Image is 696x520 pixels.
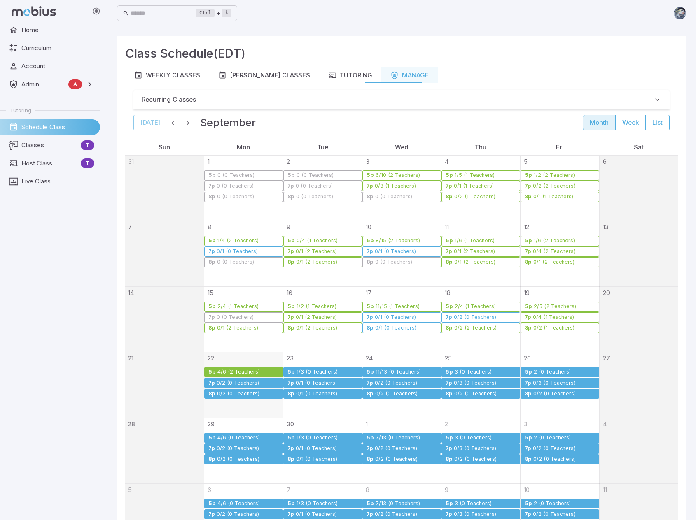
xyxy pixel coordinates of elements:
div: 4/6 (0 Teachers) [217,501,260,507]
span: Tutoring [10,107,31,114]
a: Wednesday [392,139,412,155]
td: September 15, 2025 [204,286,283,352]
a: August 31, 2025 [125,156,134,166]
div: 7p [366,380,373,386]
div: 0/1 (0 Teachers) [295,446,337,452]
div: 8p [287,325,294,331]
div: 0/2 (0 Teachers) [533,456,576,462]
div: 0/2 (0 Teachers) [533,391,576,397]
div: 0 (0 Teachers) [295,183,333,189]
div: 7p [208,183,215,189]
div: 5p [208,238,216,244]
a: September 10, 2025 [362,221,371,232]
div: 5p [445,172,453,179]
button: week [615,115,646,130]
a: October 8, 2025 [362,484,369,494]
div: 5p [208,435,216,441]
div: 5p [366,172,374,179]
div: 7p [366,314,373,320]
td: September 5, 2025 [520,156,599,221]
div: 0/1 (2 Teachers) [533,259,575,265]
div: 5p [524,304,532,310]
div: 5p [287,172,295,179]
div: 7/13 (0 Teachers) [375,501,420,507]
a: September 8, 2025 [204,221,211,232]
div: 0/2 (0 Teachers) [375,391,418,397]
div: 8p [366,259,374,265]
div: 5p [208,501,216,507]
button: [DATE] [133,115,167,130]
div: 0/2 (2 Teachers) [454,325,497,331]
div: + [196,8,231,18]
div: 7p [287,248,294,255]
a: September 22, 2025 [204,352,214,363]
div: 7p [524,446,531,452]
div: 7p [366,511,373,518]
div: 0/1 (0 Teachers) [216,248,258,255]
td: October 1, 2025 [362,418,441,484]
td: October 3, 2025 [520,418,599,484]
div: 8p [287,259,294,265]
div: 8p [208,391,215,397]
div: 7p [524,183,531,189]
div: 7p [445,314,452,320]
div: 0/1 (2 Teachers) [295,248,337,255]
a: October 9, 2025 [441,484,448,494]
div: 1/3 (0 Teachers) [296,501,338,507]
div: 8p [445,194,453,200]
div: 5p [208,172,216,179]
div: 7p [208,248,215,255]
div: 7p [366,248,373,255]
a: September 19, 2025 [521,287,530,297]
div: 2/5 (2 Teachers) [533,304,577,310]
div: 0/3 (0 Teachers) [453,380,497,386]
div: 0/1 (2 Teachers) [217,325,259,331]
td: September 10, 2025 [362,221,441,287]
div: 0/1 (1 Teachers) [533,194,574,200]
td: August 31, 2025 [125,156,204,221]
div: 2 (0 Teachers) [533,501,571,507]
div: 8/15 (2 Teachers) [375,238,420,244]
a: September 27, 2025 [600,352,610,363]
div: 0/2 (0 Teachers) [374,446,418,452]
div: 0/1 (0 Teachers) [374,248,416,255]
span: Home [21,26,94,35]
a: October 3, 2025 [521,418,528,429]
div: 0 (0 Teachers) [375,194,413,200]
div: 11/13 (0 Teachers) [375,369,421,375]
a: September 3, 2025 [362,156,369,166]
td: September 21, 2025 [125,352,204,418]
div: 7p [208,511,215,518]
div: 3 (0 Teachers) [454,369,492,375]
div: 0/2 (0 Teachers) [453,314,497,320]
div: 0/1 (0 Teachers) [296,391,338,397]
div: 0 (0 Teachers) [216,183,254,189]
div: 8p [208,325,215,331]
div: 7p [366,446,373,452]
div: 5p [208,304,216,310]
a: September 16, 2025 [283,287,292,297]
td: September 29, 2025 [204,418,283,484]
button: month [583,115,616,130]
div: 7p [287,183,294,189]
div: 0/2 (0 Teachers) [533,446,576,452]
span: T [81,159,94,167]
a: September 15, 2025 [204,287,213,297]
div: 0/1 (0 Teachers) [374,314,416,320]
div: 0/2 (0 Teachers) [216,380,259,386]
a: September 28, 2025 [125,418,135,429]
div: 0/1 (0 Teachers) [296,456,338,462]
div: 8p [445,456,453,462]
td: September 13, 2025 [599,221,678,287]
div: 8p [524,456,532,462]
div: 4/6 (0 Teachers) [217,435,260,441]
td: September 6, 2025 [599,156,678,221]
div: 7p [445,446,452,452]
h2: September [200,114,256,131]
div: 5p [287,435,295,441]
div: 2 (0 Teachers) [533,369,571,375]
a: September 9, 2025 [283,221,290,232]
a: September 23, 2025 [283,352,294,363]
div: 5p [524,501,532,507]
div: 3 (0 Teachers) [454,435,492,441]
